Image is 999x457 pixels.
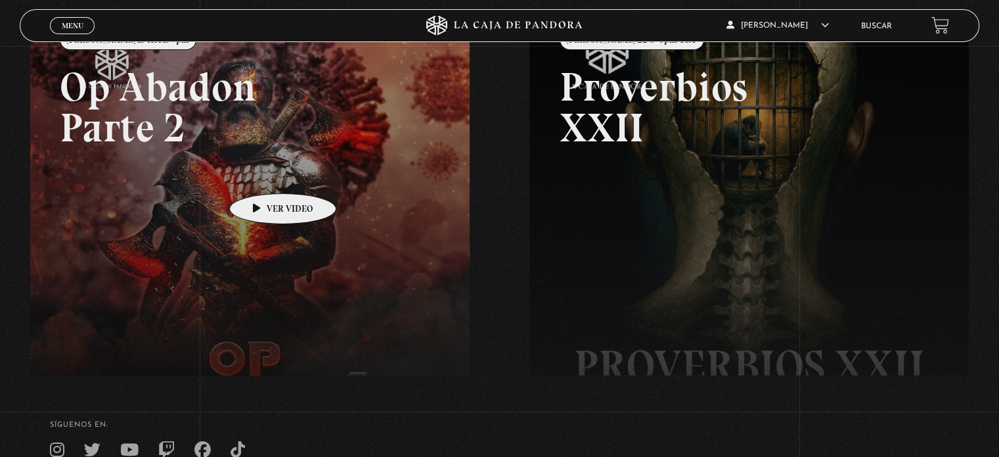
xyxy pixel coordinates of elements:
span: [PERSON_NAME] [726,22,829,30]
span: Cerrar [57,33,88,42]
a: View your shopping cart [931,16,949,34]
h4: SÍguenos en: [50,421,949,429]
a: Buscar [861,22,892,30]
span: Menu [62,22,83,30]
